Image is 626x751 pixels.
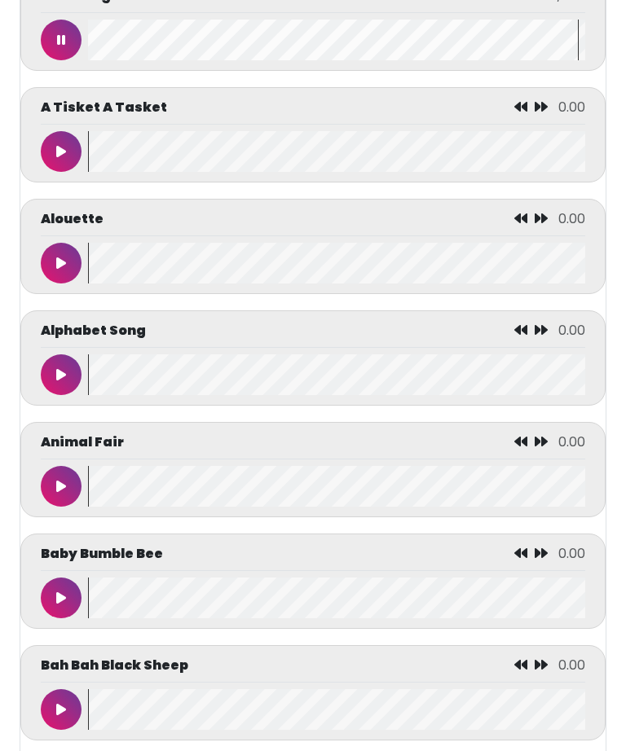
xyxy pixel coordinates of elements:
p: Baby Bumble Bee [41,544,163,564]
span: 0.00 [558,656,585,674]
p: Animal Fair [41,433,124,452]
p: Alphabet Song [41,321,146,340]
p: Alouette [41,209,104,229]
span: 0.00 [558,98,585,116]
span: 0.00 [558,321,585,340]
p: Bah Bah Black Sheep [41,656,188,675]
span: 0.00 [558,433,585,451]
p: A Tisket A Tasket [41,98,167,117]
span: 0.00 [558,544,585,563]
span: 0.00 [558,209,585,228]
